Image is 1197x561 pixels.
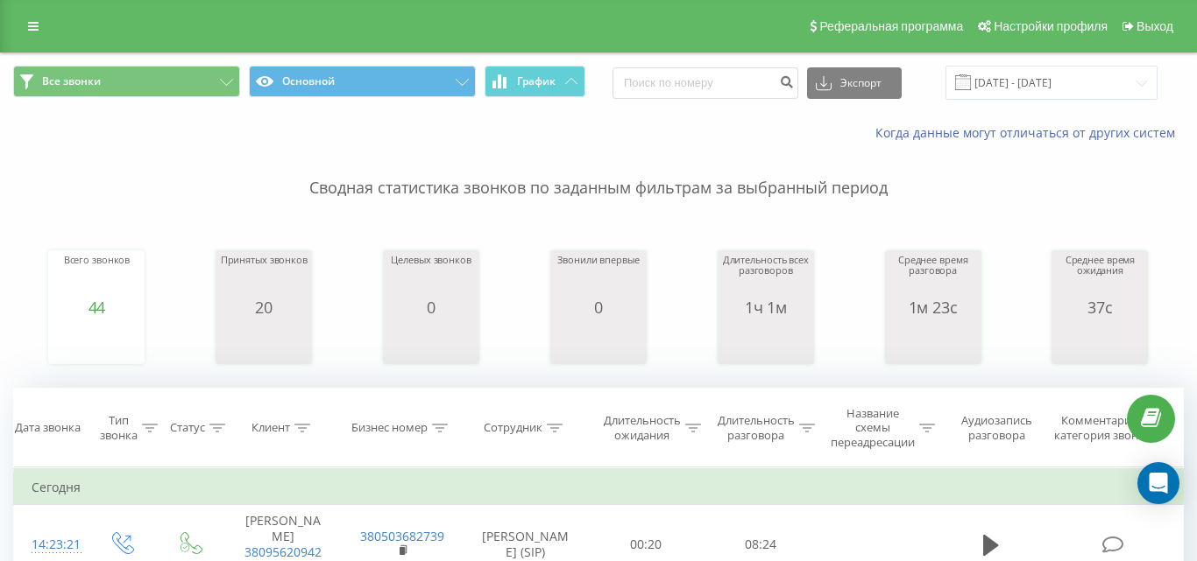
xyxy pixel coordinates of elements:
[15,421,81,436] div: Дата звонка
[64,298,131,316] div: 44
[13,142,1184,200] p: Сводная статистика звонков по заданным фильтрам за выбранный период
[807,67,902,99] button: Экспорт
[251,421,290,436] div: Клиент
[875,124,1184,141] a: Когда данные могут отличаться от других систем
[557,255,639,298] div: Звонили впервые
[221,255,308,298] div: Принятых звонков
[360,528,444,544] a: 380503682739
[64,255,131,298] div: Всего звонков
[953,414,1042,444] div: Аудиозапись разговора
[1137,19,1173,33] span: Выход
[819,19,963,33] span: Реферальная программа
[994,19,1108,33] span: Настройки профиля
[1056,255,1144,298] div: Среднее время ожидания
[100,414,138,444] div: Тип звонка
[1137,462,1179,504] div: Open Intercom Messenger
[1051,414,1153,444] div: Комментарий/категория звонка
[889,255,977,298] div: Среднее время разговора
[604,414,681,444] div: Длительность ожидания
[13,66,240,97] button: Все звонки
[613,67,798,99] input: Поиск по номеру
[170,421,205,436] div: Статус
[351,421,428,436] div: Бизнес номер
[484,421,542,436] div: Сотрудник
[722,255,810,298] div: Длительность всех разговоров
[889,298,977,316] div: 1м 23с
[391,255,471,298] div: Целевых звонков
[718,414,795,444] div: Длительность разговора
[14,470,1184,505] td: Сегодня
[485,66,585,97] button: График
[1056,298,1144,316] div: 37с
[831,406,915,451] div: Название схемы переадресации
[42,74,101,88] span: Все звонки
[391,298,471,316] div: 0
[517,75,556,88] span: График
[722,298,810,316] div: 1ч 1м
[249,66,476,97] button: Основной
[221,298,308,316] div: 20
[557,298,639,316] div: 0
